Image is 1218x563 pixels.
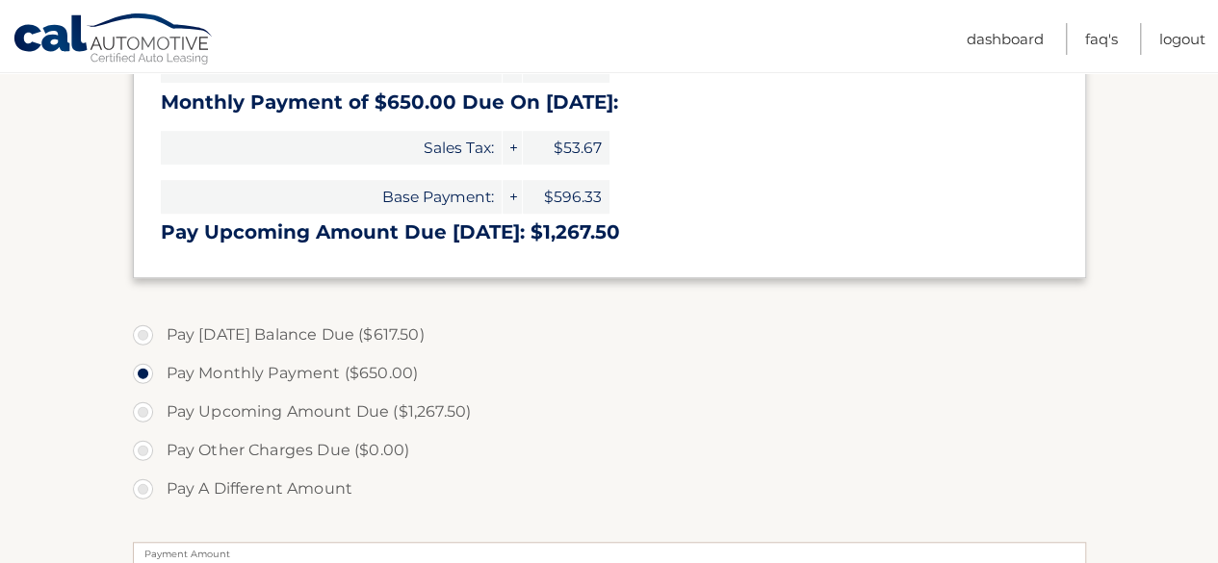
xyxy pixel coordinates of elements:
span: Base Payment: [161,180,502,214]
span: $53.67 [523,131,609,165]
a: Logout [1159,23,1205,55]
label: Pay Other Charges Due ($0.00) [133,431,1086,470]
span: Sales Tax: [161,131,502,165]
a: FAQ's [1085,23,1118,55]
label: Pay Upcoming Amount Due ($1,267.50) [133,393,1086,431]
span: $596.33 [523,180,609,214]
span: + [503,180,522,214]
h3: Pay Upcoming Amount Due [DATE]: $1,267.50 [161,220,1058,244]
span: + [503,131,522,165]
a: Cal Automotive [13,13,215,68]
label: Pay A Different Amount [133,470,1086,508]
label: Pay Monthly Payment ($650.00) [133,354,1086,393]
h3: Monthly Payment of $650.00 Due On [DATE]: [161,90,1058,115]
label: Payment Amount [133,542,1086,557]
label: Pay [DATE] Balance Due ($617.50) [133,316,1086,354]
a: Dashboard [967,23,1044,55]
